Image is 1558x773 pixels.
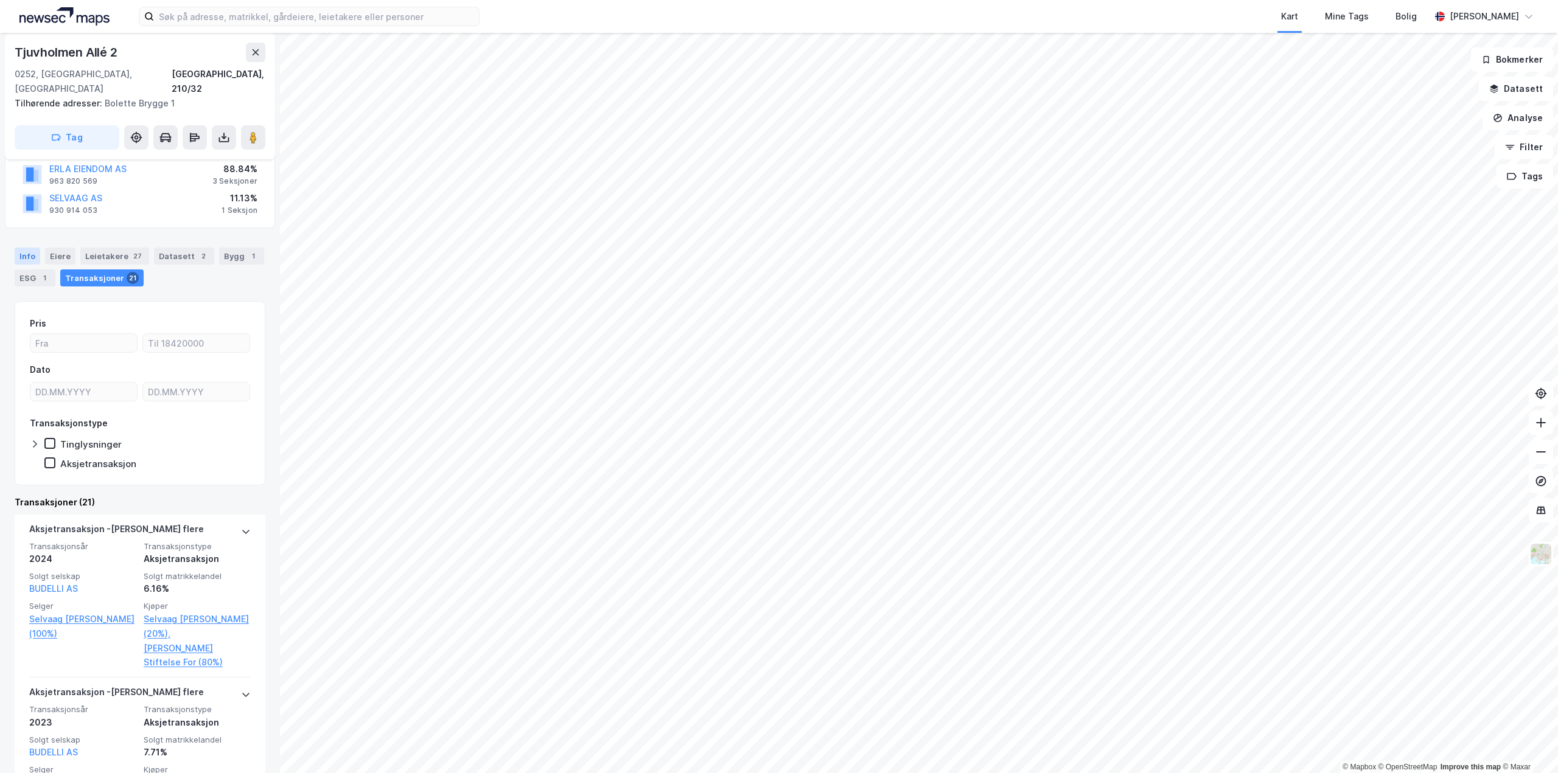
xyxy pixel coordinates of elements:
[1497,164,1553,189] button: Tags
[15,67,172,96] div: 0252, [GEOGRAPHIC_DATA], [GEOGRAPHIC_DATA]
[29,601,136,611] span: Selger
[15,96,256,111] div: Bolette Brygge 1
[219,248,264,265] div: Bygg
[15,98,105,108] span: Tilhørende adresser:
[144,704,251,715] span: Transaksjonstype
[29,571,136,581] span: Solgt selskap
[29,583,78,594] a: BUDELLI AS
[15,269,55,286] div: ESG
[127,272,139,284] div: 21
[29,704,136,715] span: Transaksjonsår
[144,735,251,745] span: Solgt matrikkelandel
[144,612,251,641] a: Selvaag [PERSON_NAME] (20%),
[144,571,251,581] span: Solgt matrikkelandel
[144,715,251,730] div: Aksjetransaksjon
[1479,77,1553,101] button: Datasett
[15,125,119,150] button: Tag
[1495,135,1553,159] button: Filter
[38,272,51,284] div: 1
[154,248,214,265] div: Datasett
[29,715,136,730] div: 2023
[1497,715,1558,773] div: Kontrollprogram for chat
[1378,763,1437,771] a: OpenStreetMap
[29,522,204,541] div: Aksjetransaksjon - [PERSON_NAME] flere
[131,250,144,262] div: 27
[1343,763,1376,771] a: Mapbox
[212,162,257,176] div: 88.84%
[222,206,257,215] div: 1 Seksjon
[1281,9,1298,24] div: Kart
[1497,715,1558,773] iframe: Chat Widget
[30,416,108,431] div: Transaksjonstype
[222,191,257,206] div: 11.13%
[60,458,136,470] div: Aksjetransaksjon
[1441,763,1501,771] a: Improve this map
[144,641,251,670] a: [PERSON_NAME] Stiftelse For (80%)
[45,248,75,265] div: Eiere
[30,316,46,331] div: Pris
[15,248,40,265] div: Info
[49,206,97,215] div: 930 914 053
[143,334,250,352] input: Til 18420000
[29,685,204,704] div: Aksjetransaksjon - [PERSON_NAME] flere
[143,383,250,401] input: DD.MM.YYYY
[144,745,251,760] div: 7.71%
[30,362,51,377] div: Dato
[29,541,136,552] span: Transaksjonsår
[29,612,136,641] a: Selvaag [PERSON_NAME] (100%)
[154,7,479,26] input: Søk på adresse, matrikkel, gårdeiere, leietakere eller personer
[19,7,110,26] img: logo.a4113a55bc3d86da70a041830d287a7e.svg
[247,250,259,262] div: 1
[30,334,137,352] input: Fra
[29,735,136,745] span: Solgt selskap
[29,747,78,757] a: BUDELLI AS
[1471,47,1553,72] button: Bokmerker
[144,552,251,566] div: Aksjetransaksjon
[29,552,136,566] div: 2024
[60,438,122,450] div: Tinglysninger
[49,176,97,186] div: 963 820 569
[144,541,251,552] span: Transaksjonstype
[1396,9,1417,24] div: Bolig
[172,67,265,96] div: [GEOGRAPHIC_DATA], 210/32
[144,601,251,611] span: Kjøper
[144,581,251,596] div: 6.16%
[197,250,209,262] div: 2
[60,269,144,286] div: Transaksjoner
[80,248,149,265] div: Leietakere
[1483,106,1553,130] button: Analyse
[15,43,120,62] div: Tjuvholmen Allé 2
[15,495,265,510] div: Transaksjoner (21)
[1325,9,1369,24] div: Mine Tags
[1529,542,1553,566] img: Z
[30,383,137,401] input: DD.MM.YYYY
[1450,9,1519,24] div: [PERSON_NAME]
[212,176,257,186] div: 3 Seksjoner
